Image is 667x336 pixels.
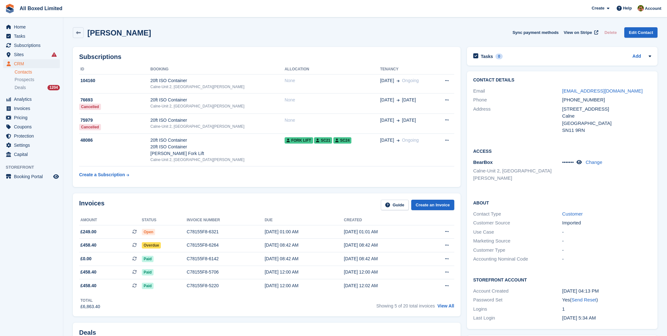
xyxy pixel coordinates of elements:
div: None [285,77,380,84]
div: 75979 [79,117,150,124]
div: [DATE] 12:00 AM [265,282,344,289]
span: CRM [14,59,52,68]
span: £458.40 [80,269,97,275]
div: [STREET_ADDRESS] [562,106,651,113]
span: £249.00 [80,229,97,235]
span: £458.40 [80,282,97,289]
div: Address [473,106,562,134]
div: Calne-Unit 2, [GEOGRAPHIC_DATA][PERSON_NAME] [150,84,285,90]
a: menu [3,172,60,181]
span: SC24 [333,137,351,144]
a: Prospects [15,76,60,83]
span: Protection [14,132,52,140]
div: None [285,117,380,124]
th: Allocation [285,64,380,74]
span: Paid [142,256,154,262]
span: [DATE] [380,77,394,84]
div: Contact Type [473,210,562,218]
span: Prospects [15,77,34,83]
span: Storefront [6,164,63,171]
div: 20ft ISO Container [150,97,285,103]
div: C78155F8-6264 [187,242,265,249]
div: [DATE] 08:42 AM [344,255,423,262]
div: 76693 [79,97,150,103]
div: 20ft ISO Container 20ft ISO Container [PERSON_NAME] Fork Lift [150,137,285,157]
div: Accounting Nominal Code [473,255,562,263]
span: Deals [15,85,26,91]
div: Marketing Source [473,237,562,245]
span: Paid [142,283,154,289]
span: ••••••• [562,159,574,165]
div: Calne-Unit 2, [GEOGRAPHIC_DATA][PERSON_NAME] [150,124,285,129]
th: Amount [79,215,142,225]
span: [DATE] [380,97,394,103]
div: 20ft ISO Container [150,77,285,84]
div: Total [80,298,100,303]
div: [DATE] 12:02 AM [344,282,423,289]
span: Subscriptions [14,41,52,50]
a: [EMAIL_ADDRESS][DOMAIN_NAME] [562,88,643,94]
span: Showing 5 of 20 total invoices [376,303,435,308]
th: Due [265,215,344,225]
th: Created [344,215,423,225]
div: - [562,237,651,245]
i: Smart entry sync failures have occurred [52,52,57,57]
a: menu [3,32,60,41]
div: Customer Type [473,247,562,254]
div: [DATE] 04:13 PM [562,288,651,295]
span: Home [14,23,52,31]
a: Preview store [52,173,60,180]
div: Use Case [473,229,562,236]
div: Imported [562,219,651,227]
div: Calne [562,113,651,120]
div: Logins [473,306,562,313]
div: 104160 [79,77,150,84]
h2: About [473,199,651,206]
a: Edit Contact [624,27,658,38]
span: [DATE] [380,137,394,144]
a: All Boxed Limited [17,3,65,14]
span: Tasks [14,32,52,41]
div: £6,863.40 [80,303,100,310]
div: C78155F8-5706 [187,269,265,275]
div: Email [473,87,562,95]
span: Paid [142,269,154,275]
a: menu [3,41,60,50]
a: menu [3,23,60,31]
div: Customer Source [473,219,562,227]
div: - [562,229,651,236]
th: ID [79,64,150,74]
a: Create an Invoice [411,200,454,210]
th: Booking [150,64,285,74]
div: 1 [562,306,651,313]
a: Add [632,53,641,60]
div: Account Created [473,288,562,295]
a: Change [586,159,602,165]
div: 20ft ISO Container [150,117,285,124]
div: [DATE] 12:00 AM [344,269,423,275]
span: Coupons [14,122,52,131]
a: Send Reset [571,297,596,302]
span: Overdue [142,242,161,249]
span: BearBox [473,159,493,165]
span: [DATE] [402,117,416,124]
div: Last Login [473,314,562,322]
a: menu [3,104,60,113]
span: £458.40 [80,242,97,249]
a: Customer [562,211,583,216]
div: - [562,247,651,254]
span: Booking Portal [14,172,52,181]
span: Ongoing [402,138,419,143]
a: View on Stripe [561,27,600,38]
div: Yes [562,296,651,304]
a: menu [3,95,60,104]
li: Calne-Unit 2, [GEOGRAPHIC_DATA][PERSON_NAME] [473,167,562,182]
th: Invoice number [187,215,265,225]
span: £0.00 [80,255,91,262]
div: Cancelled [79,124,101,130]
a: Create a Subscription [79,169,129,181]
th: Tenancy [380,64,435,74]
div: [GEOGRAPHIC_DATA] [562,120,651,127]
a: menu [3,141,60,150]
div: 1204 [47,85,60,90]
